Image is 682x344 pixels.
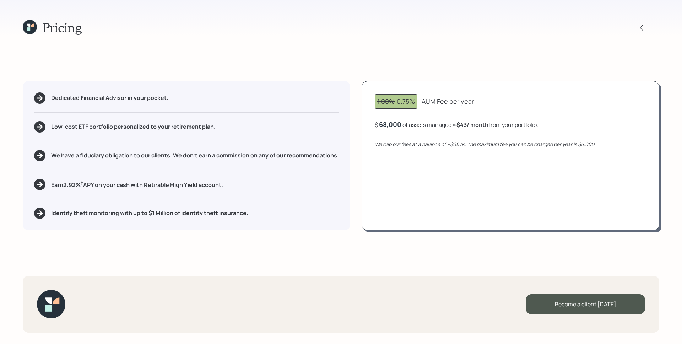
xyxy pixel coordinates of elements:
h5: Dedicated Financial Advisor in your pocket. [51,95,168,101]
h5: Identify theft monitoring with up to $1 Million of identity theft insurance. [51,210,248,216]
b: $43 / month [456,121,488,129]
span: Low-cost ETF [51,123,88,130]
div: 0.75% [377,97,415,106]
i: We cap our fees at a balance of ~$667K. The maximum fee you can be charged per year is $5,000 [375,141,595,147]
div: AUM Fee per year [422,97,474,106]
h1: Pricing [43,20,82,35]
h5: portfolio personalized to your retirement plan. [51,123,216,130]
div: $ of assets managed ≈ from your portfolio . [375,120,538,129]
h5: We have a fiduciary obligation to our clients. We don't earn a commission on any of our recommend... [51,152,339,159]
h5: Earn 2.92 % APY on your cash with Retirable High Yield account. [51,180,223,189]
div: 68,000 [379,120,401,129]
div: Become a client [DATE] [526,294,645,314]
iframe: Customer reviews powered by Trustpilot [74,284,164,337]
span: 1.00% [377,97,395,106]
sup: † [81,180,83,186]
